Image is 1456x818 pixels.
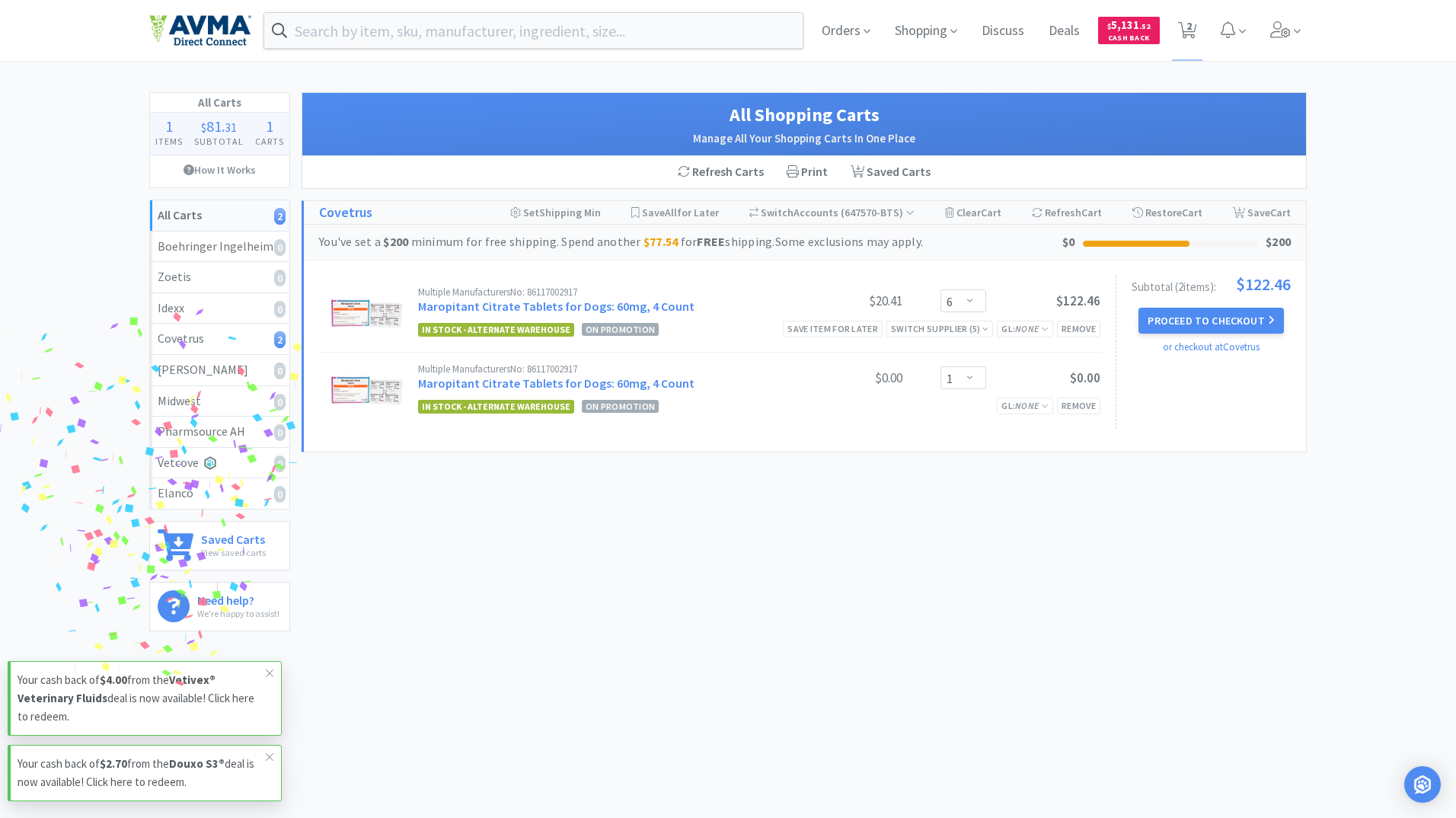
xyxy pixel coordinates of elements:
strong: All Carts [158,207,202,222]
span: $122.46 [1236,276,1291,292]
h4: Subtotal [189,134,250,149]
div: Remove [1057,321,1100,337]
a: Pharmsource AH0 [150,417,289,448]
h4: Items [150,134,189,149]
a: All Carts2 [150,200,289,232]
span: Cart [1270,206,1291,219]
div: Multiple Manufacturers No: 86117002917 [418,287,788,297]
a: Saved Carts [839,156,942,188]
div: $0.00 [788,369,902,387]
div: Save [1233,201,1291,224]
div: Remove [1057,398,1100,414]
i: 0 [274,455,286,472]
strong: FREE [697,234,725,249]
a: Zoetis0 [150,262,289,293]
span: 5,131 [1107,18,1151,32]
div: $20.41 [788,292,902,310]
div: Zoetis [158,267,282,287]
h6: Need help? [197,590,279,606]
span: . 52 [1139,21,1151,31]
div: Midwest [158,391,282,411]
h2: Manage All Your Shopping Carts In One Place [318,129,1291,148]
div: Switch Supplier ( 5 ) [891,321,988,336]
i: 0 [274,270,286,286]
span: $ [201,120,206,135]
a: Discuss [975,24,1030,38]
a: How It Works [150,155,289,184]
a: Idexx0 [150,293,289,324]
div: Idexx [158,299,282,318]
a: Maropitant Citrate Tablets for Dogs: 60mg, 4 Count [418,375,694,391]
div: Subtotal ( 2 item s ): [1132,276,1291,292]
div: Shipping Min [510,201,601,224]
span: Cart [1182,206,1202,219]
span: GL: [1001,400,1049,411]
i: 0 [274,239,286,256]
span: Switch [761,206,793,219]
i: 2 [274,331,286,348]
span: Cash Back [1107,34,1151,44]
h4: Carts [249,134,289,149]
span: In Stock - Alternate Warehouse [418,400,574,414]
input: Search by item, sku, manufacturer, ingredient, size... [264,13,803,48]
strong: $200 [383,234,408,249]
strong: Douxo S3® [169,756,225,771]
i: None [1015,323,1039,334]
div: Save item for later [783,321,883,337]
strong: $77.54 [643,234,679,249]
div: Covetrus [158,329,282,349]
div: $0 [1062,232,1075,252]
i: 2 [274,208,286,225]
a: [PERSON_NAME]0 [150,355,289,386]
span: All [665,206,677,219]
a: 2 [1172,26,1203,40]
i: 0 [274,424,286,441]
i: 0 [274,486,286,503]
span: $ [1107,21,1111,31]
a: Vetcove0 [150,448,289,479]
span: $122.46 [1056,292,1100,309]
strong: $4.00 [100,673,127,687]
span: Cart [1081,206,1102,219]
span: Save for Later [642,206,719,219]
div: Restore [1132,201,1202,224]
div: Print [775,156,839,188]
a: Elanco0 [150,478,289,509]
a: Midwest0 [150,386,289,417]
div: $200 [1266,232,1291,252]
a: Maropitant Citrate Tablets for Dogs: 60mg, 4 Count [418,299,694,314]
span: 81 [206,117,222,136]
i: None [1015,400,1039,411]
div: You've set a minimum for free shipping. Spend another for shipping. Some exclusions may apply. [319,232,1062,252]
div: Elanco [158,484,282,503]
a: $5,131.52Cash Back [1098,10,1160,51]
div: Accounts [749,201,915,224]
span: On Promotion [582,400,659,413]
p: View saved carts [201,545,266,560]
i: 0 [274,301,286,318]
span: ( 647570-BTS ) [838,206,915,219]
div: Open Intercom Messenger [1404,766,1441,803]
span: On Promotion [582,323,659,336]
p: Your cash back of from the deal is now available! Click here to redeem. [18,755,266,791]
span: Set [523,206,539,219]
a: Covetrus [319,202,372,224]
img: 8e506e64be9c48ec90d7cd593c5d498c_588356.png [329,364,404,417]
a: Boehringer Ingelheim0 [150,232,289,263]
a: Saved CartsView saved carts [149,521,290,570]
h6: Saved Carts [201,529,266,545]
div: Vetcove [158,453,282,473]
a: Covetrus2 [150,324,289,355]
img: 8e506e64be9c48ec90d7cd593c5d498c_588356.png [329,287,404,340]
strong: $2.70 [100,756,127,771]
div: . [189,119,250,134]
span: $0.00 [1070,369,1100,386]
div: [PERSON_NAME] [158,360,282,380]
a: Deals [1043,24,1086,38]
div: Refresh Carts [666,156,775,188]
p: Your cash back of from the deal is now available! Click here to redeem. [18,671,266,726]
img: e4e33dab9f054f5782a47901c742baa9_102.png [149,14,251,46]
a: or checkout at Covetrus [1163,340,1260,353]
p: We're happy to assist! [197,606,279,621]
